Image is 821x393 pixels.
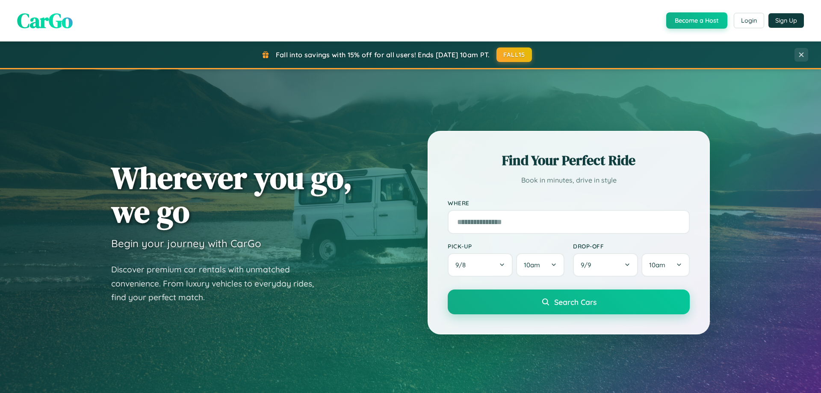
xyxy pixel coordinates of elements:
[448,253,513,277] button: 9/8
[448,242,564,250] label: Pick-up
[516,253,564,277] button: 10am
[524,261,540,269] span: 10am
[455,261,470,269] span: 9 / 8
[649,261,665,269] span: 10am
[448,290,690,314] button: Search Cars
[111,237,261,250] h3: Begin your journey with CarGo
[641,253,690,277] button: 10am
[768,13,804,28] button: Sign Up
[111,161,352,228] h1: Wherever you go, we go
[666,12,727,29] button: Become a Host
[734,13,764,28] button: Login
[573,253,638,277] button: 9/9
[111,263,325,304] p: Discover premium car rentals with unmatched convenience. From luxury vehicles to everyday rides, ...
[448,199,690,207] label: Where
[276,50,490,59] span: Fall into savings with 15% off for all users! Ends [DATE] 10am PT.
[573,242,690,250] label: Drop-off
[448,174,690,186] p: Book in minutes, drive in style
[496,47,532,62] button: FALL15
[17,6,73,35] span: CarGo
[448,151,690,170] h2: Find Your Perfect Ride
[581,261,595,269] span: 9 / 9
[554,297,597,307] span: Search Cars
